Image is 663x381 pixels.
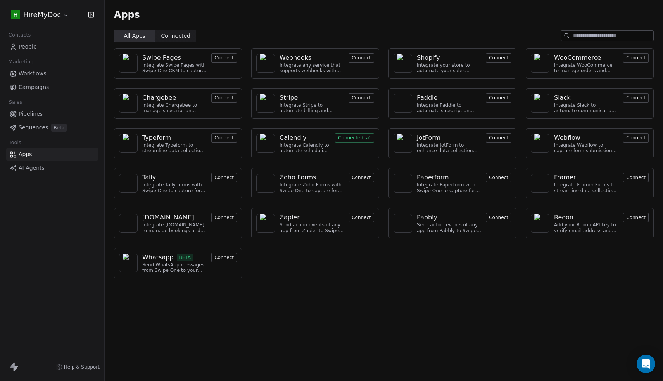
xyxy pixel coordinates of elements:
a: Connect [486,134,511,141]
a: NA [394,134,412,153]
div: Slack [554,93,570,103]
div: Framer [554,173,576,182]
img: NA [123,254,134,272]
a: Connect [349,94,374,101]
div: Integrate Stripe to automate billing and payments. [280,103,344,114]
img: NA [123,217,134,229]
a: Pabbly [417,213,481,222]
button: Connect [486,173,511,182]
a: Connect [349,54,374,61]
div: Integrate Paddle to automate subscription management and customer engagement. [417,103,481,114]
button: Connect [211,213,237,222]
button: Connect [349,173,374,182]
a: NA [531,134,549,153]
a: Help & Support [56,364,100,370]
div: Open Intercom Messenger [637,355,655,373]
div: Calendly [280,133,306,143]
a: NA [119,94,138,113]
button: Connect [349,213,374,222]
span: Apps [19,150,32,158]
a: Connect [211,254,237,261]
div: Integrate [DOMAIN_NAME] to manage bookings and streamline scheduling. [142,222,207,233]
a: Slack [554,93,618,103]
div: Integrate JotForm to enhance data collection and improve customer engagement. [417,143,481,154]
span: Connected [161,32,190,40]
span: Marketing [5,56,37,68]
a: Connect [349,174,374,181]
div: Whatsapp [142,253,174,262]
div: Integrate WooCommerce to manage orders and customer data [554,63,618,74]
span: Beta [51,124,67,132]
button: Connect [211,93,237,103]
a: NA [119,254,138,272]
div: Swipe Pages [142,53,181,63]
a: Apps [6,148,98,161]
img: NA [260,214,271,233]
div: Send action events of any app from Zapier to Swipe One [280,222,344,233]
div: Paperform [417,173,449,182]
img: NA [397,134,409,153]
img: NA [260,54,271,73]
a: WhatsappBETA [142,253,207,262]
a: NA [394,54,412,73]
img: NA [534,54,546,73]
div: Integrate Zoho Forms with Swipe One to capture form submissions. [280,182,344,193]
button: HHireMyDoc [9,8,71,21]
img: NA [534,214,546,233]
div: Integrate Calendly to automate scheduling and event management. [280,143,330,154]
div: Integrate Webflow to capture form submissions and automate customer engagement. [554,143,618,154]
img: NA [397,54,409,73]
a: Connect [486,94,511,101]
a: NA [394,214,412,233]
a: Connect [623,174,649,181]
div: Pabbly [417,213,437,222]
span: Contacts [5,29,34,41]
a: NA [256,174,275,193]
a: Tally [142,173,207,182]
img: NA [123,54,134,73]
button: Connect [623,133,649,143]
a: Connect [486,54,511,61]
div: Reoon [554,213,573,222]
a: NA [531,54,549,73]
a: Calendly [280,133,330,143]
a: NA [119,54,138,73]
img: NA [123,94,134,113]
button: Connect [349,53,374,63]
a: Connect [623,54,649,61]
div: JotForm [417,133,440,143]
div: Typeform [142,133,171,143]
div: Zoho Forms [280,173,316,182]
a: Campaigns [6,81,98,94]
a: Typeform [142,133,207,143]
div: Integrate Tally forms with Swipe One to capture form data. [142,182,207,193]
span: Campaigns [19,83,49,91]
img: NA [260,94,271,113]
a: NA [256,214,275,233]
button: Connect [623,93,649,103]
a: Workflows [6,67,98,80]
a: [DOMAIN_NAME] [142,213,207,222]
div: Stripe [280,93,298,103]
img: NA [260,177,271,189]
a: Connect [486,214,511,221]
img: NA [397,217,409,229]
span: Tools [5,137,24,148]
div: Send WhatsApp messages from Swipe One to your customers [142,262,207,273]
button: Connect [486,53,511,63]
div: Integrate Paperform with Swipe One to capture form submissions. [417,182,481,193]
a: Connected [335,134,374,141]
a: Paddle [417,93,481,103]
a: Reoon [554,213,618,222]
a: Connect [623,214,649,221]
a: NA [256,94,275,113]
img: NA [123,177,134,189]
a: Connect [211,54,237,61]
a: Connect [211,174,237,181]
div: Integrate Swipe Pages with Swipe One CRM to capture lead data. [142,63,207,74]
div: Webflow [554,133,580,143]
button: Connect [486,213,511,222]
div: Integrate your store to automate your sales process [417,63,481,74]
div: Integrate Typeform to streamline data collection and customer engagement. [142,143,207,154]
a: NA [119,134,138,153]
